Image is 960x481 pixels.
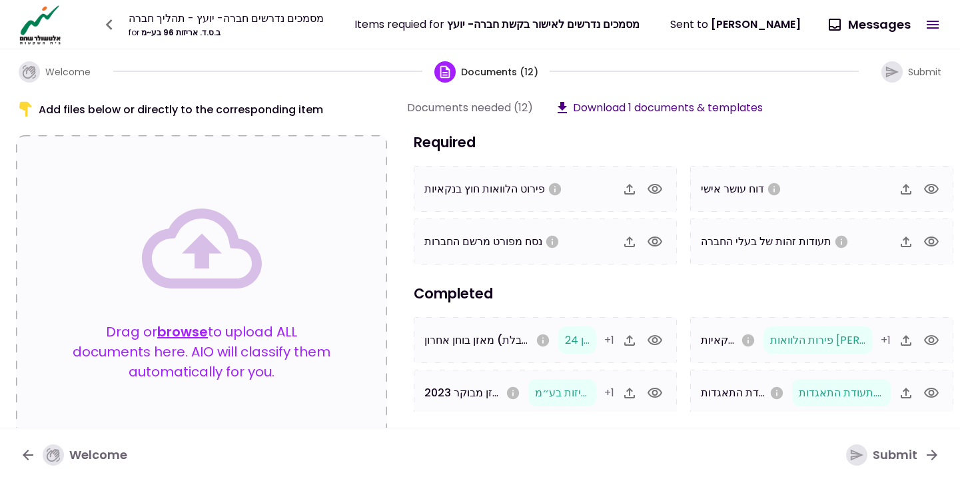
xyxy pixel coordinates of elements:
img: Logo [16,4,65,45]
span: טופס בקשה ב.ס.ד. אריזות בע״מ.pdf [535,385,697,400]
p: Drag or to upload ALL documents here. AIO will classify them automatically for you. [69,322,334,382]
div: Documents needed (12) [407,99,533,116]
span: +1 [604,385,614,400]
div: Sent to [670,16,801,33]
span: Welcome [45,65,91,79]
span: תעודת התאגדות [701,385,775,400]
div: ב.ס.ד. אריזות 96 בע~מ [129,27,324,39]
span: +1 [881,332,891,348]
span: מאזן מבוקר 2023 (נדרש לקבלת [PERSON_NAME] ירוק) [424,385,692,400]
div: Submit [846,444,917,466]
div: Welcome [43,444,127,466]
span: בוחן 24.pdf [565,332,619,348]
span: דוח עושר אישי [701,181,764,197]
svg: אנא העלו תעודת התאגדות של החברה [769,386,784,400]
span: מאזן בוחן אחרון (נדרש לקבלת [PERSON_NAME] ירוק) [424,332,680,348]
span: מסמכים נדרשים לאישור בקשת חברה- יועץ [447,17,640,32]
button: Welcome [8,51,101,93]
svg: אנא העלו נסח חברה מפורט כולל שעבודים [545,235,560,249]
button: Download 1 documents & templates [554,99,763,116]
div: Items requied for [354,16,640,33]
span: +1 [604,332,614,348]
span: פירוט הלוואות חוץ בנקאיות [424,181,545,197]
button: browse [157,322,208,342]
button: Documents (12) [434,51,538,93]
span: Documents (12) [461,65,538,79]
svg: במידה ונערכת הנהלת חשבונות כפולה בלבד [536,333,550,348]
svg: אנא העלו פרוט הלוואות חוץ בנקאיות של החברה [548,182,562,197]
span: נסח מפורט מרשם החברות [424,234,542,249]
span: תעודות זהות של בעלי החברה [701,234,831,249]
span: Submit [908,65,941,79]
span: פירוט הלוואות בנקאיות [701,332,803,348]
div: Add files below or directly to the corresponding item [16,99,387,119]
button: Messages [819,7,921,42]
h3: Required [407,132,960,153]
h3: Completed [407,283,960,304]
button: Welcome [9,438,138,472]
button: Submit [835,438,951,472]
div: מסמכים נדרשים חברה- יועץ - תהליך חברה [129,10,324,27]
svg: אנא העלו פרוט הלוואות מהבנקים [741,333,755,348]
span: for [129,27,139,38]
button: Submit [871,51,952,93]
svg: אנא העלו מאזן מבוקר לשנה 2023 [506,386,520,400]
span: [PERSON_NAME] [711,17,801,32]
svg: אנא העלו צילום תעודת זהות של כל בעלי מניות החברה (לת.ז. ביומטרית יש להעלות 2 צדדים) [834,235,849,249]
span: תעודת התאגדות.pdf [799,385,893,400]
svg: אנא הורידו את הטופס מלמעלה. יש למלא ולהחזיר חתום על ידי הבעלים [767,182,781,197]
